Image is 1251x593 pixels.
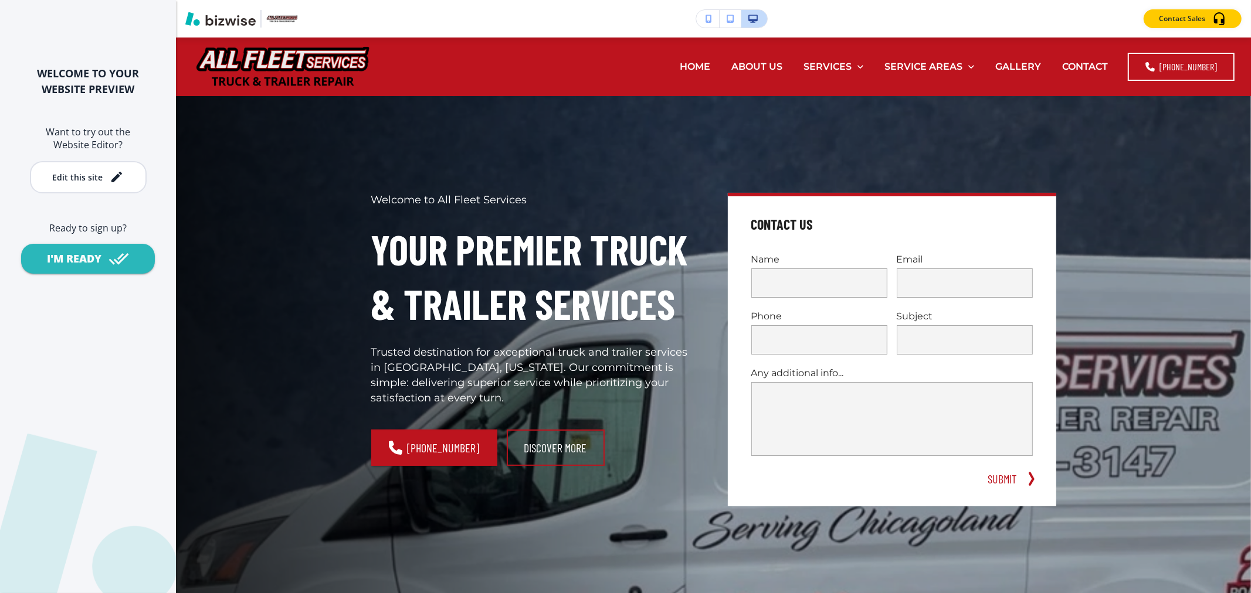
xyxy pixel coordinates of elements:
img: Your Logo [266,15,298,23]
p: GALLERY [995,60,1041,73]
p: Trusted destination for exceptional truck and trailer services in [GEOGRAPHIC_DATA], [US_STATE]. ... [371,345,700,406]
p: SERVICE AREAS [884,60,962,73]
a: [PHONE_NUMBER] [1128,53,1235,81]
h4: Contact Us [751,215,813,234]
p: CONTACT [1062,60,1108,73]
button: I'M READY [21,244,155,274]
p: ABOUT US [731,60,782,73]
img: Bizwise Logo [185,12,256,26]
button: Edit this site [30,161,147,193]
p: SERVICES [804,60,852,73]
h1: Your Premier Truck & Trailer Services [371,222,700,331]
button: Discover more [507,430,605,466]
p: HOME [680,60,710,73]
button: SUBMIT [984,470,1021,488]
p: Subject [897,309,1033,323]
img: All Fleet Services [194,42,372,91]
div: I'M READY [47,251,101,266]
p: Contact Sales [1159,13,1205,24]
h6: Ready to sign up? [19,221,157,234]
p: Welcome to All Fleet Services [371,193,700,208]
a: [PHONE_NUMBER] [371,430,497,466]
p: Phone [751,309,887,323]
h2: WELCOME TO YOUR WEBSITE PREVIEW [19,66,157,97]
p: Email [897,253,1033,266]
button: Contact Sales [1144,9,1242,28]
p: Any additional info... [751,366,1033,380]
p: Name [751,253,887,266]
div: Edit this site [52,173,103,182]
h6: Want to try out the Website Editor? [19,125,157,152]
